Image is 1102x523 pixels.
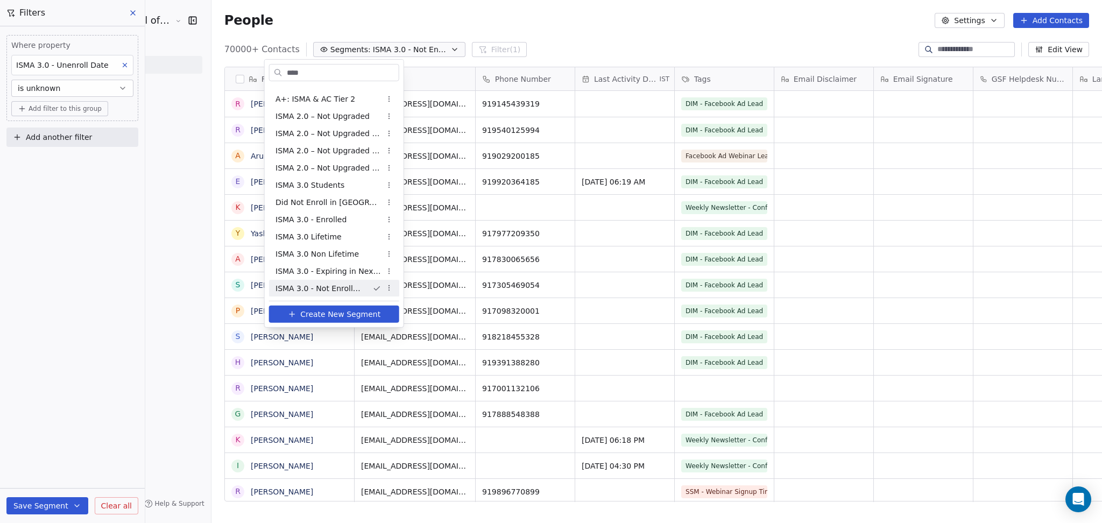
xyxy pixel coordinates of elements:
span: ISMA 2.0 – Not Upgraded - Attended but did not upgrade [275,145,381,156]
span: ISMA 2.0 – Not Upgraded - Did not signup [275,162,381,173]
span: Create New Segment [300,309,380,320]
span: ISMA 3.0 Non Lifetime [275,248,359,259]
div: Suggestions [269,22,399,297]
span: ISMA 3.0 Students [275,179,344,190]
span: ISMA 3.0 - Not Enrolled (ISMA 2 & ISMA Not Enrolled) [275,282,364,294]
span: ISMA 3.0 - Expiring in Next 14 Days [275,265,381,277]
span: AAA: ISMA & AC Tier 1 [275,76,359,87]
button: Create New Segment [269,306,399,323]
span: ISMA 3.0 Lifetime [275,231,342,242]
span: ISMA 3.0 - Enrolled [275,214,347,225]
span: ISMA 2.0 – Not Upgraded - Signed up but did not attend [275,128,381,139]
span: Did Not Enroll in [GEOGRAPHIC_DATA] [275,196,381,208]
span: ISMA 2.0 – Not Upgraded [275,110,370,122]
span: A+: ISMA & AC Tier 2 [275,93,355,104]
